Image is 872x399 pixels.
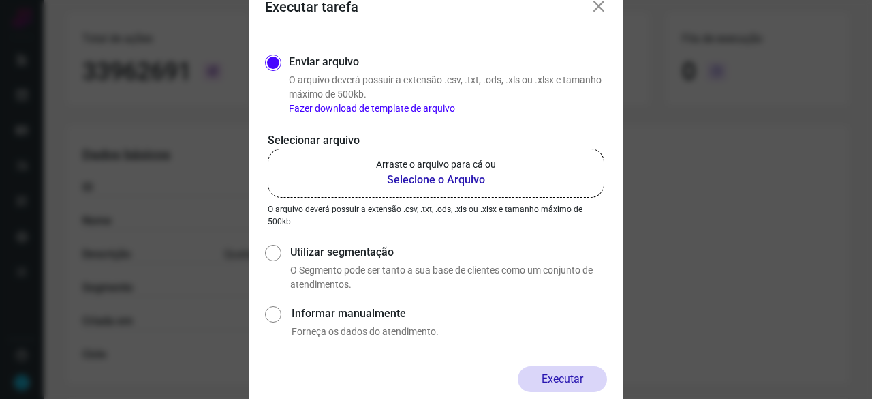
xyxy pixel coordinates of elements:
[268,203,604,228] p: O arquivo deverá possuir a extensão .csv, .txt, .ods, .xls ou .xlsx e tamanho máximo de 500kb.
[268,132,604,149] p: Selecionar arquivo
[290,244,607,261] label: Utilizar segmentação
[290,263,607,292] p: O Segmento pode ser tanto a sua base de clientes como um conjunto de atendimentos.
[289,54,359,70] label: Enviar arquivo
[518,366,607,392] button: Executar
[289,103,455,114] a: Fazer download de template de arquivo
[289,73,607,116] p: O arquivo deverá possuir a extensão .csv, .txt, .ods, .xls ou .xlsx e tamanho máximo de 500kb.
[376,158,496,172] p: Arraste o arquivo para cá ou
[376,172,496,188] b: Selecione o Arquivo
[292,325,607,339] p: Forneça os dados do atendimento.
[292,306,607,322] label: Informar manualmente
